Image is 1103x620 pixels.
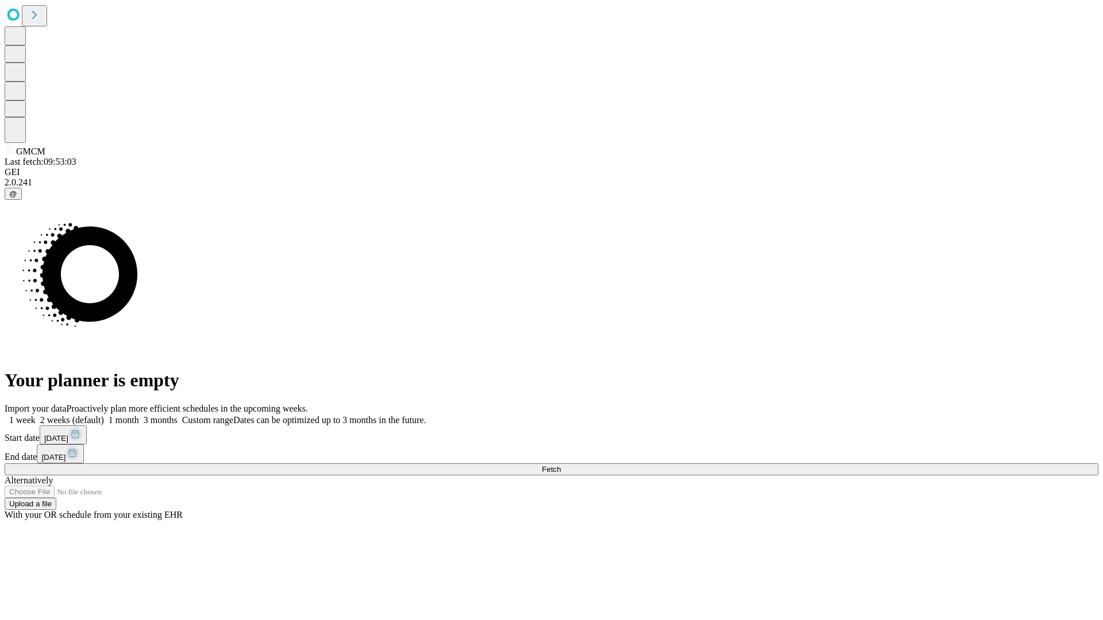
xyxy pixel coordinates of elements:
[9,415,36,425] span: 1 week
[5,475,53,485] span: Alternatively
[5,188,22,200] button: @
[5,167,1098,177] div: GEI
[5,370,1098,391] h1: Your planner is empty
[542,465,561,474] span: Fetch
[40,415,104,425] span: 2 weeks (default)
[37,444,84,463] button: [DATE]
[67,404,308,413] span: Proactively plan more efficient schedules in the upcoming weeks.
[5,157,76,166] span: Last fetch: 09:53:03
[5,510,183,520] span: With your OR schedule from your existing EHR
[5,404,67,413] span: Import your data
[182,415,233,425] span: Custom range
[9,189,17,198] span: @
[109,415,139,425] span: 1 month
[5,177,1098,188] div: 2.0.241
[40,425,87,444] button: [DATE]
[16,146,45,156] span: GMCM
[41,453,65,462] span: [DATE]
[5,425,1098,444] div: Start date
[5,463,1098,475] button: Fetch
[144,415,178,425] span: 3 months
[5,498,56,510] button: Upload a file
[233,415,426,425] span: Dates can be optimized up to 3 months in the future.
[5,444,1098,463] div: End date
[44,434,68,443] span: [DATE]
